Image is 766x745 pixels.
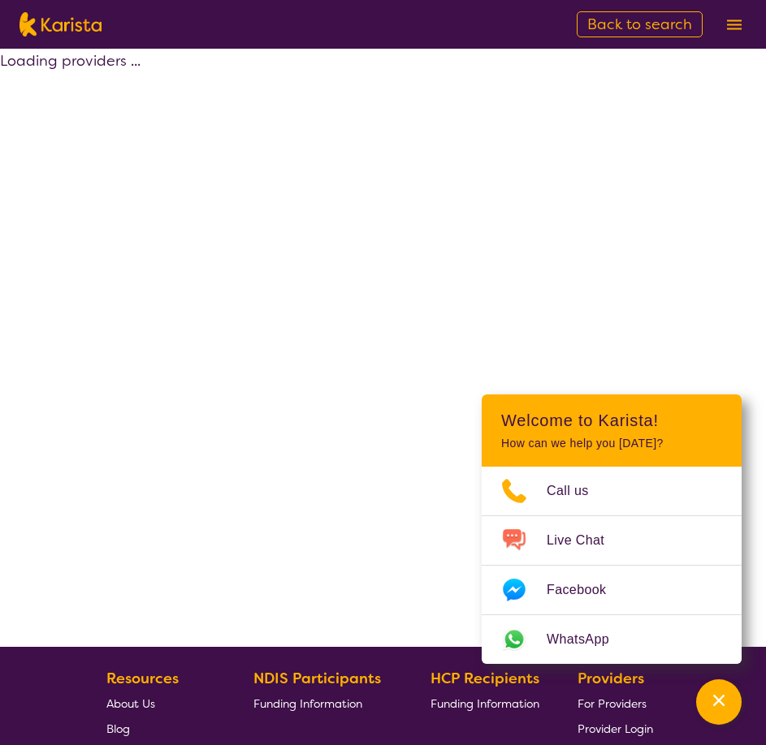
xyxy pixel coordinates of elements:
[482,467,742,664] ul: Choose channel
[431,669,539,688] b: HCP Recipients
[253,691,393,716] a: Funding Information
[106,669,179,688] b: Resources
[547,479,608,503] span: Call us
[431,696,539,711] span: Funding Information
[501,437,722,450] p: How can we help you [DATE]?
[727,19,742,30] img: menu
[578,669,644,688] b: Providers
[431,691,539,716] a: Funding Information
[253,669,381,688] b: NDIS Participants
[547,578,625,602] span: Facebook
[578,696,647,711] span: For Providers
[578,721,653,736] span: Provider Login
[253,696,362,711] span: Funding Information
[577,11,703,37] a: Back to search
[501,411,722,430] h2: Welcome to Karista!
[106,691,215,716] a: About Us
[547,528,624,553] span: Live Chat
[696,679,742,725] button: Channel Menu
[578,716,653,741] a: Provider Login
[587,15,692,34] span: Back to search
[547,627,629,652] span: WhatsApp
[482,615,742,664] a: Web link opens in a new tab.
[106,716,215,741] a: Blog
[19,12,102,37] img: Karista logo
[106,721,130,736] span: Blog
[578,691,653,716] a: For Providers
[482,394,742,664] div: Channel Menu
[106,696,155,711] span: About Us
